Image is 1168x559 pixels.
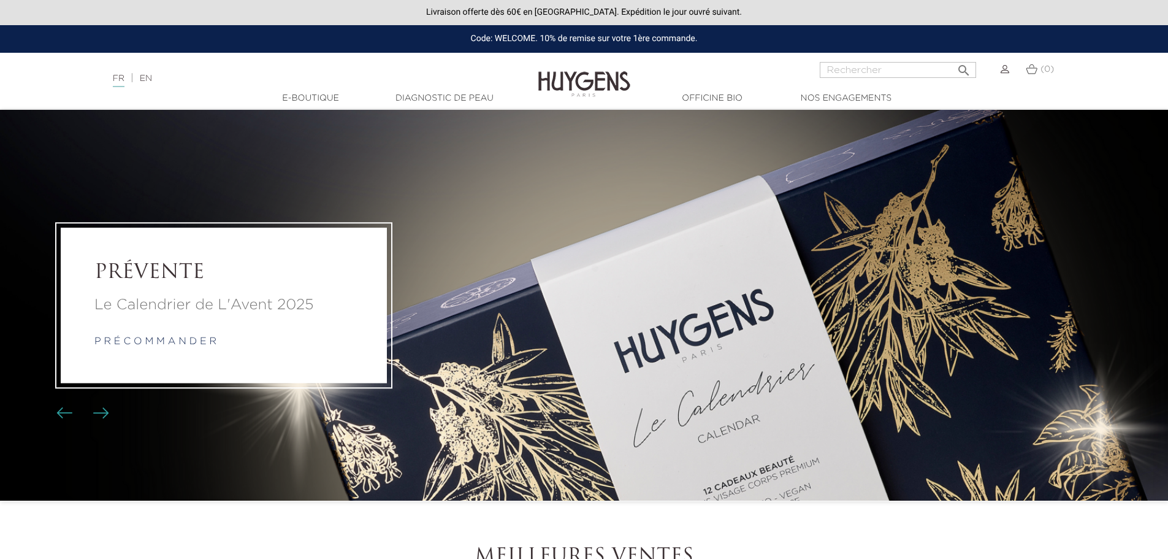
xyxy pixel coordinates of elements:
a: E-Boutique [250,92,372,105]
a: p r é c o m m a n d e r [94,337,216,347]
a: PRÉVENTE [94,261,353,285]
i:  [956,60,971,74]
a: Nos engagements [785,92,907,105]
a: EN [140,74,152,83]
a: Diagnostic de peau [383,92,506,105]
span: (0) [1040,65,1054,74]
a: Le Calendrier de L'Avent 2025 [94,295,353,317]
div: | [107,71,478,86]
a: FR [113,74,124,87]
div: Boutons du carrousel [61,404,101,423]
input: Rechercher [820,62,976,78]
a: Officine Bio [651,92,774,105]
button:  [953,58,975,75]
img: Huygens [538,52,630,99]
